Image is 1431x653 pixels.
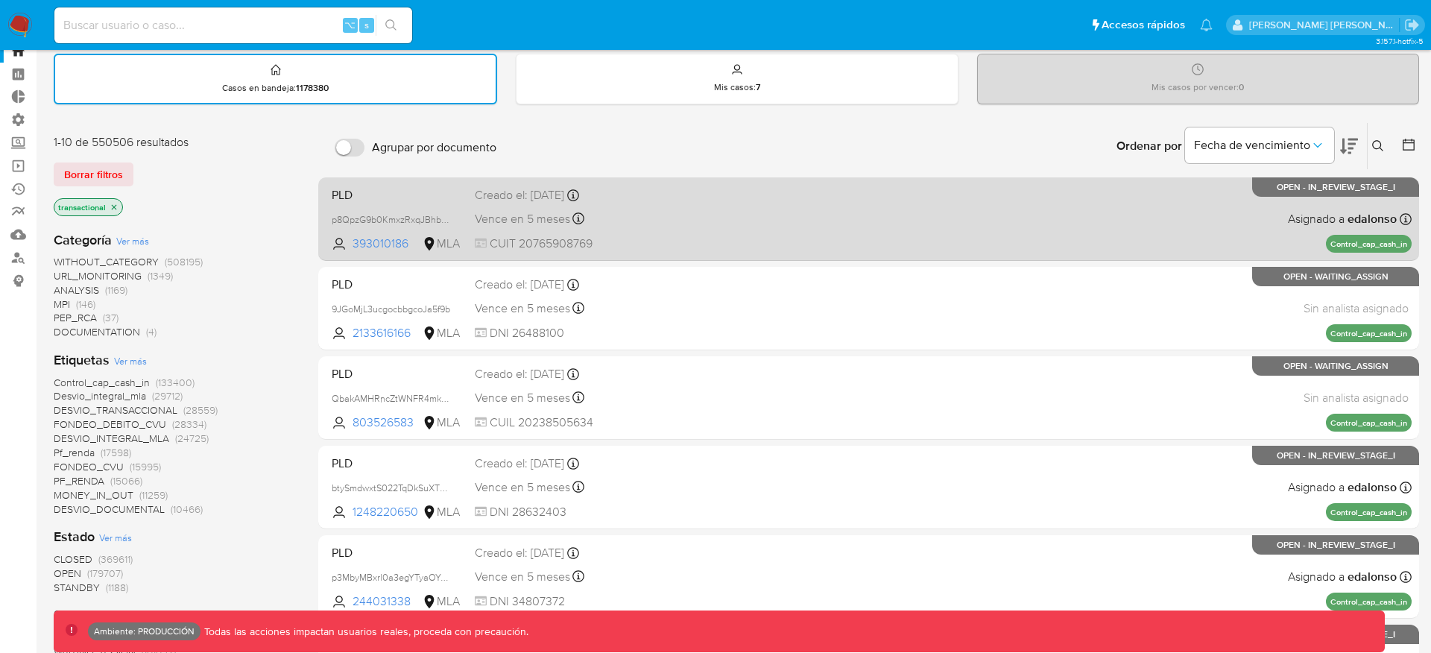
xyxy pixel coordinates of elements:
[344,18,356,32] span: ⌥
[1102,17,1185,33] span: Accesos rápidos
[54,16,412,35] input: Buscar usuario o caso...
[1376,35,1424,47] span: 3.157.1-hotfix-5
[1404,17,1420,33] a: Salir
[376,15,406,36] button: search-icon
[1249,18,1400,32] p: facundoagustin.borghi@mercadolibre.com
[1200,19,1213,31] a: Notificaciones
[364,18,369,32] span: s
[94,628,195,634] p: Ambiente: PRODUCCIÓN
[200,625,528,639] p: Todas las acciones impactan usuarios reales, proceda con precaución.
